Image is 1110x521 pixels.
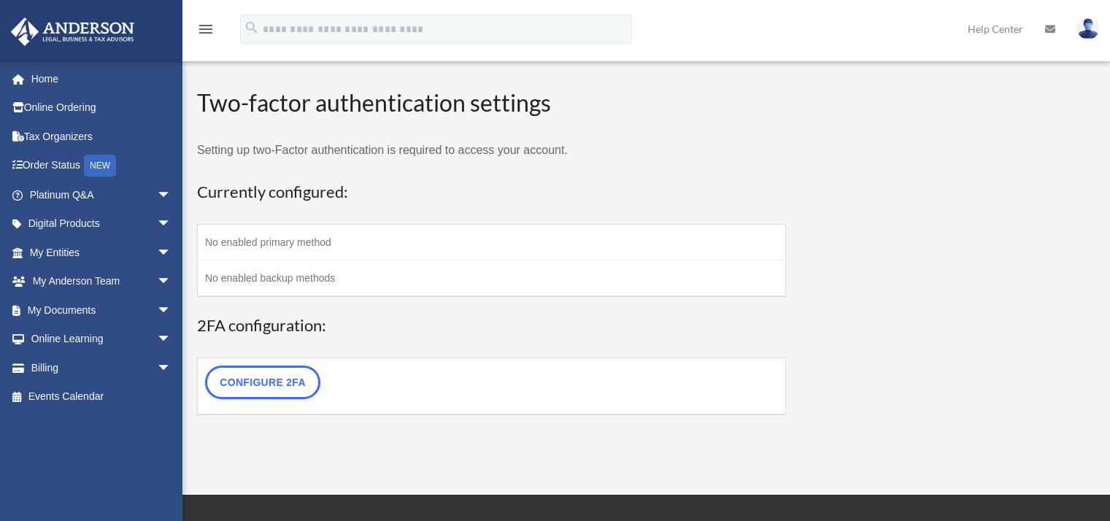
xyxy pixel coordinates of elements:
[10,238,193,267] a: My Entitiesarrow_drop_down
[198,224,786,260] td: No enabled primary method
[197,20,215,38] i: menu
[157,325,186,355] span: arrow_drop_down
[205,366,320,399] a: Configure 2FA
[157,267,186,297] span: arrow_drop_down
[7,18,139,46] img: Anderson Advisors Platinum Portal
[197,181,786,204] h3: Currently configured:
[10,325,193,354] a: Online Learningarrow_drop_down
[198,260,786,296] td: No enabled backup methods
[197,140,786,161] p: Setting up two-Factor authentication is required to access your account.
[157,238,186,268] span: arrow_drop_down
[157,353,186,383] span: arrow_drop_down
[197,26,215,38] a: menu
[10,353,193,382] a: Billingarrow_drop_down
[157,296,186,325] span: arrow_drop_down
[10,180,193,209] a: Platinum Q&Aarrow_drop_down
[10,64,193,93] a: Home
[10,151,193,181] a: Order StatusNEW
[197,87,786,120] h2: Two-factor authentication settings
[84,155,116,177] div: NEW
[10,93,193,123] a: Online Ordering
[157,209,186,239] span: arrow_drop_down
[157,180,186,210] span: arrow_drop_down
[10,209,193,239] a: Digital Productsarrow_drop_down
[10,122,193,151] a: Tax Organizers
[1077,18,1099,39] img: User Pic
[244,20,260,36] i: search
[10,382,193,412] a: Events Calendar
[10,296,193,325] a: My Documentsarrow_drop_down
[197,314,786,337] h3: 2FA configuration:
[10,267,193,296] a: My Anderson Teamarrow_drop_down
